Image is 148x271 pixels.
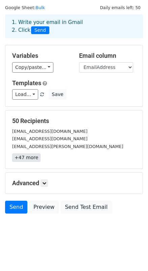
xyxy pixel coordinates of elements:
[12,136,88,141] small: [EMAIL_ADDRESS][DOMAIN_NAME]
[98,5,143,10] a: Daily emails left: 50
[5,201,27,214] a: Send
[12,144,123,149] small: [EMAIL_ADDRESS][PERSON_NAME][DOMAIN_NAME]
[12,153,41,162] a: +47 more
[31,26,49,34] span: Send
[114,239,148,271] iframe: Chat Widget
[12,129,88,134] small: [EMAIL_ADDRESS][DOMAIN_NAME]
[29,201,59,214] a: Preview
[49,89,66,100] button: Save
[12,179,136,187] h5: Advanced
[7,19,141,34] div: 1. Write your email in Gmail 2. Click
[12,62,53,73] a: Copy/paste...
[35,5,45,10] a: Bulk
[12,79,41,87] a: Templates
[60,201,112,214] a: Send Test Email
[5,5,45,10] small: Google Sheet:
[12,89,38,100] a: Load...
[98,4,143,11] span: Daily emails left: 50
[12,117,136,125] h5: 50 Recipients
[79,52,136,59] h5: Email column
[12,52,69,59] h5: Variables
